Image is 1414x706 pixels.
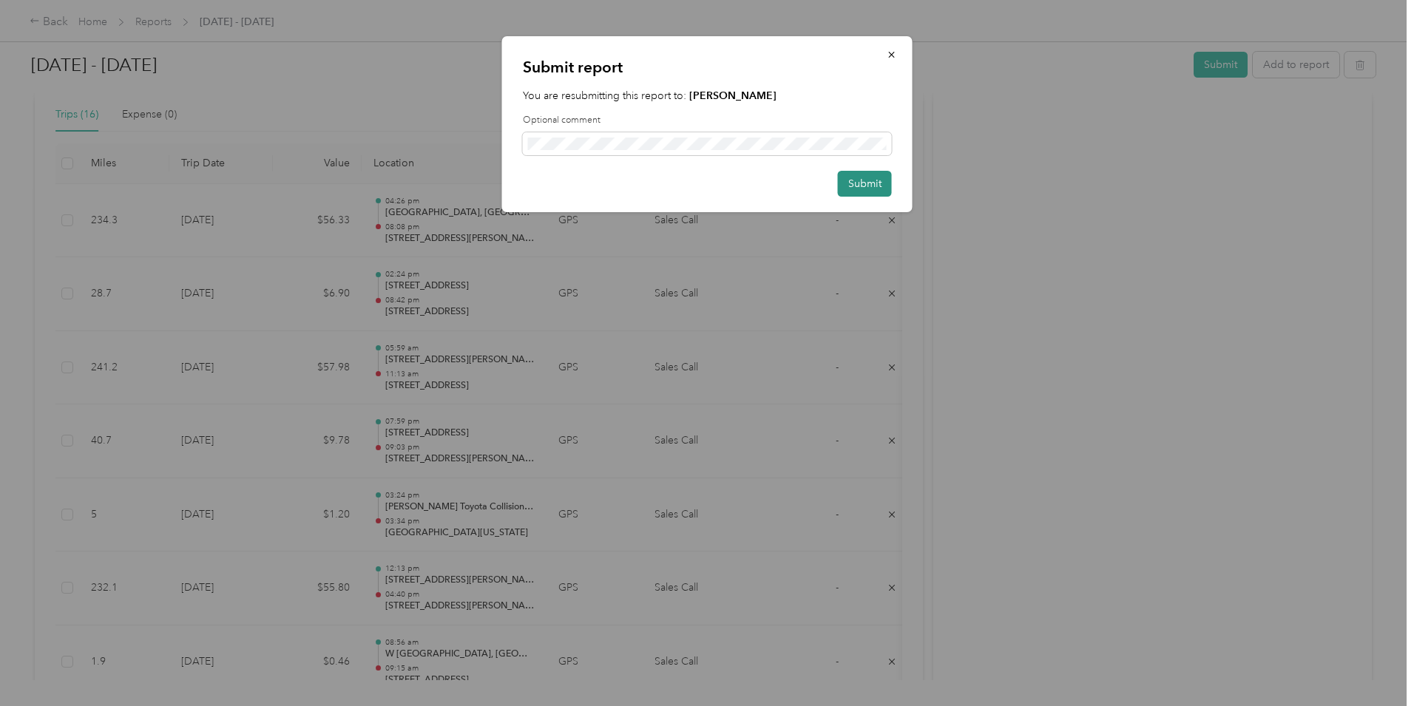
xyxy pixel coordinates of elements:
[523,114,892,127] label: Optional comment
[838,171,892,197] button: Submit
[1331,623,1414,706] iframe: Everlance-gr Chat Button Frame
[523,57,892,78] p: Submit report
[689,89,777,102] strong: [PERSON_NAME]
[523,88,892,103] p: You are resubmitting this report to:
